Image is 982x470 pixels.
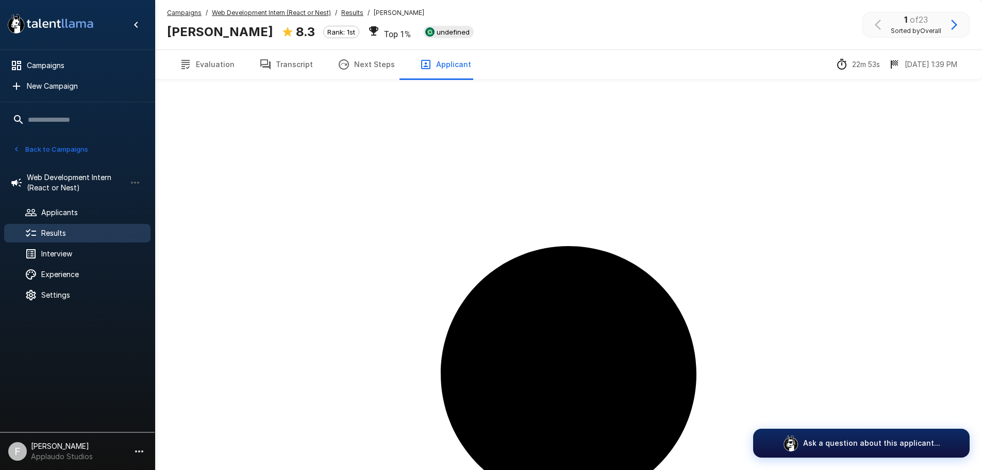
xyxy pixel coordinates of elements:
button: Ask a question about this applicant... [753,429,970,458]
b: 1 [904,14,907,25]
span: of 23 [910,14,928,25]
div: The date and time when the interview was completed [888,58,957,71]
b: 8.3 [296,24,315,39]
div: The time between starting and completing the interview [836,58,880,71]
p: 22m 53s [852,59,880,70]
div: View profile in SmartRecruiters [423,26,474,38]
p: [DATE] 1:39 PM [905,59,957,70]
button: Next Steps [325,50,407,79]
b: [PERSON_NAME] [167,24,273,39]
img: logo_glasses@2x.png [783,435,799,451]
button: Transcript [247,50,325,79]
button: Applicant [407,50,484,79]
img: smartrecruiters_logo.jpeg [425,27,435,37]
span: Top 1% [380,29,415,39]
span: undefined [432,28,474,36]
p: Ask a question about this applicant... [803,438,940,448]
span: Sorted by Overall [891,26,941,36]
span: Rank: 1st [324,28,359,36]
button: Evaluation [167,50,247,79]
